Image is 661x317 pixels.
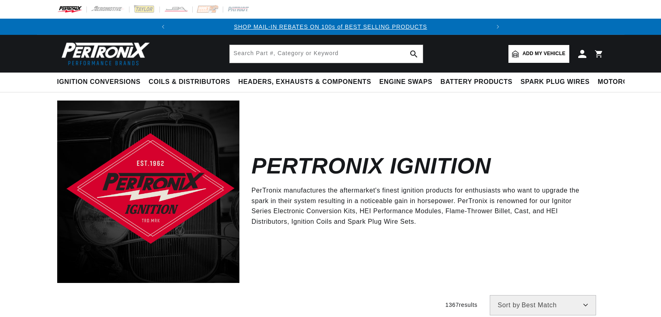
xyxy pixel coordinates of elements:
span: Add my vehicle [523,50,566,58]
select: Sort by [490,295,596,315]
span: Sort by [498,302,520,308]
span: Headers, Exhausts & Components [238,78,371,86]
summary: Engine Swaps [375,73,437,92]
p: PerTronix manufactures the aftermarket's finest ignition products for enthusiasts who want to upg... [252,185,592,227]
button: Translation missing: en.sections.announcements.previous_announcement [155,19,171,35]
span: Motorcycle [598,78,646,86]
span: Battery Products [441,78,512,86]
button: search button [405,45,423,63]
div: Announcement [171,22,490,31]
span: Engine Swaps [379,78,433,86]
summary: Ignition Conversions [57,73,145,92]
input: Search Part #, Category or Keyword [230,45,423,63]
div: 1 of 2 [171,22,490,31]
span: Spark Plug Wires [521,78,590,86]
span: 1367 results [446,302,478,308]
h2: Pertronix Ignition [252,156,491,176]
a: SHOP MAIL-IN REBATES ON 100s of BEST SELLING PRODUCTS [234,24,427,30]
span: Coils & Distributors [149,78,230,86]
a: Add my vehicle [508,45,569,63]
summary: Battery Products [437,73,517,92]
slideshow-component: Translation missing: en.sections.announcements.announcement_bar [37,19,624,35]
summary: Coils & Distributors [144,73,234,92]
summary: Spark Plug Wires [517,73,594,92]
button: Translation missing: en.sections.announcements.next_announcement [490,19,506,35]
span: Ignition Conversions [57,78,141,86]
summary: Motorcycle [594,73,650,92]
img: Pertronix [57,40,151,68]
img: Pertronix Ignition [57,101,239,283]
summary: Headers, Exhausts & Components [234,73,375,92]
